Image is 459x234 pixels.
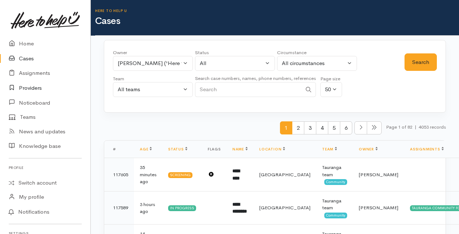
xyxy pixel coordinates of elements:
div: All teams [118,85,182,94]
div: Tauranga team [322,197,347,211]
a: Location [259,147,285,152]
span: Community [324,213,347,218]
div: All [200,59,264,68]
button: 50 [320,82,342,97]
a: Assignments [410,147,444,152]
span: [PERSON_NAME] [359,172,398,178]
input: Search [195,82,302,97]
span: [GEOGRAPHIC_DATA] [259,205,310,211]
td: 117589 [104,191,134,225]
span: 1 [280,121,292,135]
a: Owner [359,147,378,152]
small: Page 1 of 82 4053 records [386,121,446,141]
div: Screening [168,172,192,178]
button: Search [405,53,437,71]
span: Community [324,179,347,185]
h6: Here to help u [95,9,459,13]
li: Next page [354,121,367,135]
h1: Cases [95,16,459,27]
a: Name [232,147,248,152]
td: 3 hours ago [134,191,162,225]
span: [PERSON_NAME] [359,205,398,211]
div: Owner [113,49,193,56]
span: 2 [292,121,304,135]
button: All [195,56,275,71]
div: Tauranga team [322,164,347,178]
div: In progress [168,205,196,211]
td: 35 minutes ago [134,158,162,191]
button: All circumstances [277,56,357,71]
a: Status [168,147,187,152]
small: Search case numbers, names, phone numbers, references [195,75,316,81]
span: 5 [328,121,340,135]
button: Rachel Proctor ('Here to help u') [113,56,193,71]
div: Page size [320,75,342,82]
a: Age [140,147,152,152]
span: 6 [340,121,352,135]
th: Flags [202,141,227,158]
span: 3 [304,121,316,135]
div: Team [113,75,193,82]
span: [GEOGRAPHIC_DATA] [259,172,310,178]
th: # [104,141,134,158]
div: All circumstances [282,59,346,68]
div: [PERSON_NAME] ('Here to help u') [118,59,182,68]
div: Status [195,49,275,56]
span: | [415,124,417,130]
div: Circumstance [277,49,357,56]
button: All teams [113,82,193,97]
h6: Profile [9,163,82,173]
a: Team [322,147,337,152]
span: 4 [316,121,328,135]
td: 117605 [104,158,134,191]
div: 50 [325,85,331,94]
li: Last page [367,121,382,135]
